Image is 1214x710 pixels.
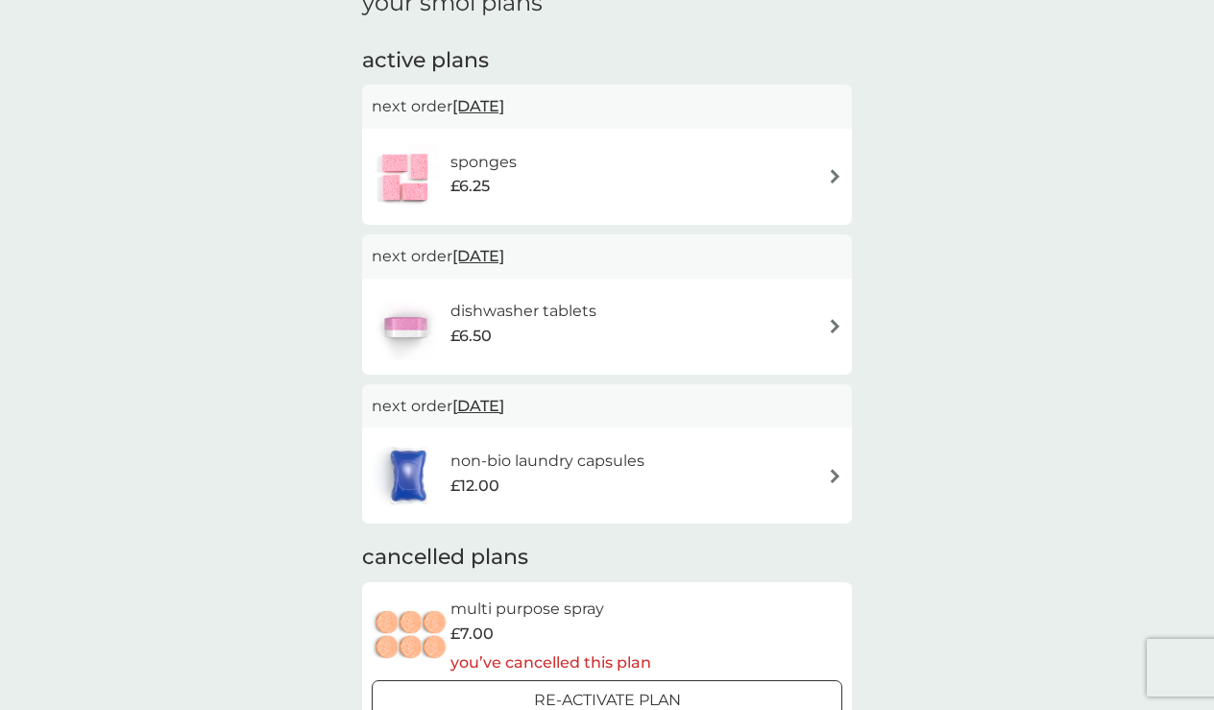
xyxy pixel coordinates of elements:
[362,46,852,76] h2: active plans
[828,319,842,333] img: arrow right
[450,174,490,199] span: £6.25
[372,244,842,269] p: next order
[450,597,651,622] h6: multi purpose spray
[450,449,644,474] h6: non-bio laundry capsules
[450,299,596,324] h6: dishwasher tablets
[450,324,492,349] span: £6.50
[828,169,842,184] img: arrow right
[450,150,517,175] h6: sponges
[452,237,504,275] span: [DATE]
[372,442,445,509] img: non-bio laundry capsules
[452,87,504,125] span: [DATE]
[362,543,852,573] h2: cancelled plans
[450,622,494,647] span: £7.00
[828,469,842,483] img: arrow right
[372,94,842,119] p: next order
[450,650,651,675] p: you’ve cancelled this plan
[450,474,499,499] span: £12.00
[372,293,439,360] img: dishwasher tablets
[372,602,450,670] img: multi purpose spray
[372,394,842,419] p: next order
[372,143,439,210] img: sponges
[452,387,504,425] span: [DATE]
